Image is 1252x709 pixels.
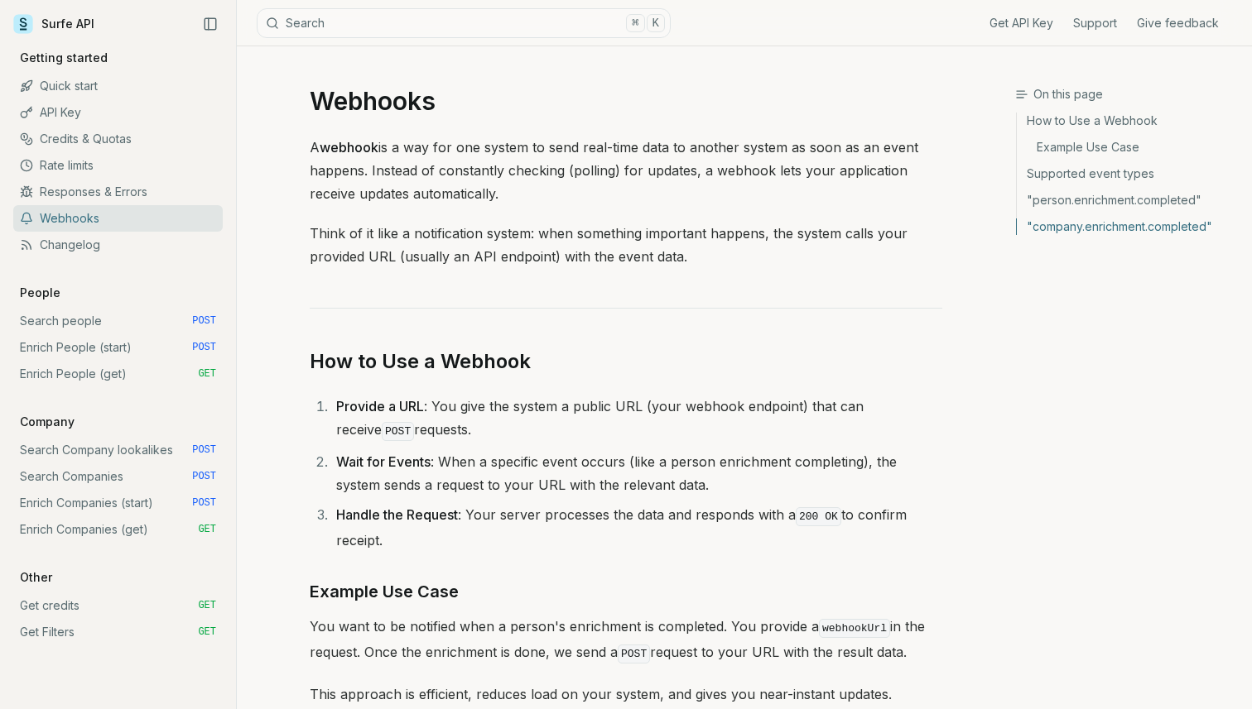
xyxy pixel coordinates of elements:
p: Think of it like a notification system: when something important happens, the system calls your p... [310,222,942,268]
p: Company [13,414,81,430]
a: Changelog [13,232,223,258]
a: API Key [13,99,223,126]
a: Surfe API [13,12,94,36]
span: GET [198,625,216,639]
a: Support [1073,15,1117,31]
span: POST [192,470,216,483]
kbd: ⌘ [626,14,644,32]
p: Other [13,569,59,586]
a: Supported event types [1017,160,1239,187]
a: Quick start [13,73,223,99]
h1: Webhooks [310,86,942,116]
a: Search people POST [13,308,223,334]
code: 200 OK [796,507,841,526]
strong: Provide a URL [336,398,424,414]
button: Collapse Sidebar [198,12,223,36]
a: Credits & Quotas [13,126,223,152]
li: : When a specific event occurs (like a person enrichment completing), the system sends a request ... [331,450,942,496]
p: You want to be notified when a person's enrichment is completed. You provide a in the request. On... [310,615,942,666]
a: Get API Key [990,15,1053,31]
a: "company.enrichment.completed" [1017,213,1239,235]
a: Example Use Case [1017,134,1239,160]
p: A is a way for one system to send real-time data to another system as soon as an event happens. I... [310,136,942,205]
a: Responses & Errors [13,179,223,205]
kbd: K [647,14,665,32]
a: Get credits GET [13,592,223,619]
a: Enrich Companies (start) POST [13,490,223,516]
li: : Your server processes the data and responds with a to confirm receipt. [331,503,942,552]
p: Getting started [13,50,114,66]
a: Give feedback [1137,15,1219,31]
span: GET [198,523,216,536]
span: POST [192,443,216,457]
p: This approach is efficient, reduces load on your system, and gives you near-instant updates. [310,683,942,706]
a: How to Use a Webhook [1017,113,1239,134]
a: Enrich Companies (get) GET [13,516,223,543]
a: "person.enrichment.completed" [1017,187,1239,213]
button: Search⌘K [257,8,671,38]
strong: Wait for Events [336,453,431,470]
span: POST [192,314,216,328]
a: Get Filters GET [13,619,223,645]
a: How to Use a Webhook [310,348,531,375]
a: Search Company lookalikes POST [13,437,223,463]
span: POST [192,496,216,510]
span: GET [198,367,216,381]
strong: webhook [320,139,378,156]
code: POST [382,422,414,441]
h3: On this page [1015,86,1239,103]
span: GET [198,599,216,612]
a: Search Companies POST [13,463,223,490]
code: webhookUrl [819,619,890,638]
code: POST [618,644,650,663]
li: : You give the system a public URL (your webhook endpoint) that can receive requests. [331,395,942,443]
a: Enrich People (start) POST [13,334,223,361]
a: Webhooks [13,205,223,232]
p: People [13,285,67,301]
strong: Handle the Request [336,506,458,523]
span: POST [192,341,216,354]
a: Enrich People (get) GET [13,361,223,387]
a: Example Use Case [310,578,459,605]
a: Rate limits [13,152,223,179]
